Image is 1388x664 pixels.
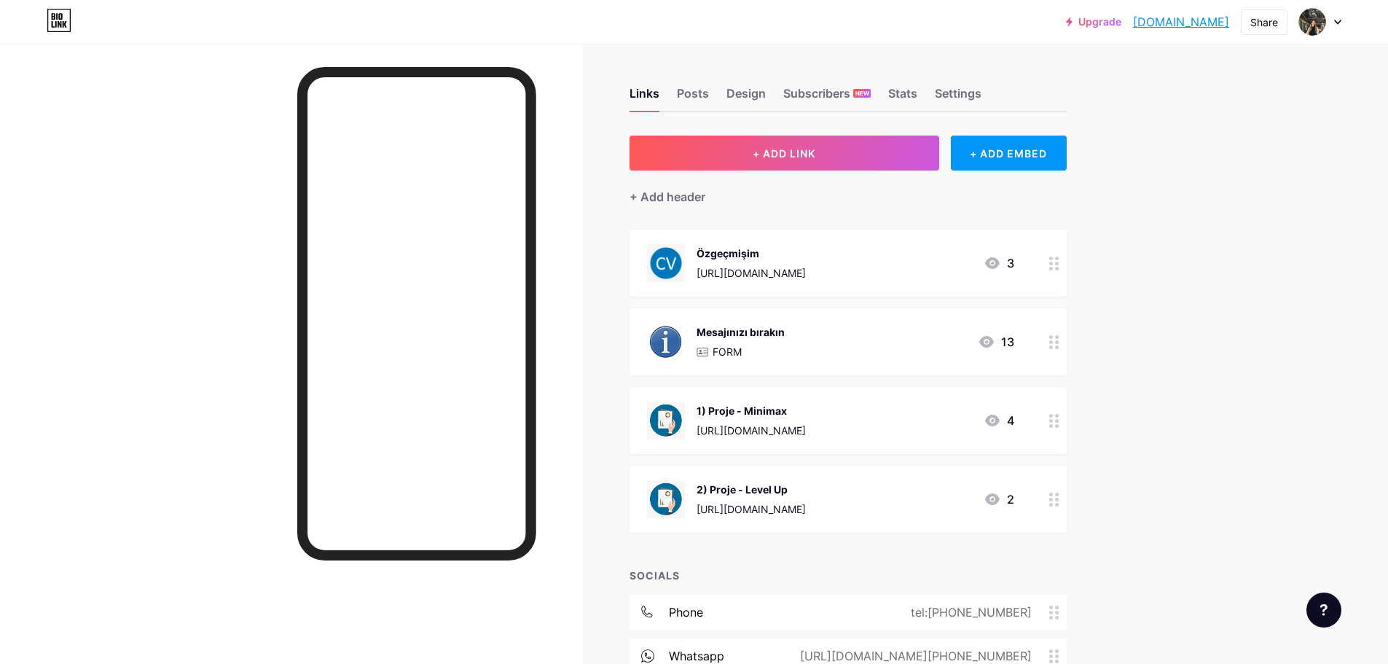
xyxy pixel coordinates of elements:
img: 2) Proje - Level Up [647,480,685,518]
div: tel:[PHONE_NUMBER] [887,604,1049,621]
div: 3 [984,254,1014,272]
div: Stats [888,85,917,111]
div: Posts [677,85,709,111]
div: [URL][DOMAIN_NAME] [697,501,806,517]
div: + ADD EMBED [951,136,1067,171]
img: Mesajınızı bırakın [647,323,685,361]
div: 1) Proje - Minimax [697,403,806,418]
img: silaalsac [1298,8,1326,36]
div: 2 [984,491,1014,508]
span: NEW [855,89,869,98]
div: Özgeçmişim [697,246,806,261]
div: Links [630,85,659,111]
span: + ADD LINK [753,147,815,160]
div: 13 [978,333,1014,351]
div: SOCIALS [630,568,1067,583]
div: Settings [935,85,981,111]
div: 2) Proje - Level Up [697,482,806,497]
div: Mesajınızı bırakın [697,324,785,340]
div: + Add header [630,188,705,206]
button: + ADD LINK [630,136,939,171]
a: [DOMAIN_NAME] [1133,13,1229,31]
div: phone [669,604,703,621]
p: FORM [713,344,742,359]
div: [URL][DOMAIN_NAME] [697,423,806,438]
div: Share [1250,15,1278,30]
a: Upgrade [1066,16,1121,28]
img: Özgeçmişim [647,244,685,282]
div: [URL][DOMAIN_NAME] [697,265,806,281]
img: 1) Proje - Minimax [647,402,685,440]
div: 4 [984,412,1014,429]
div: Design [726,85,766,111]
div: Subscribers [783,85,871,111]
